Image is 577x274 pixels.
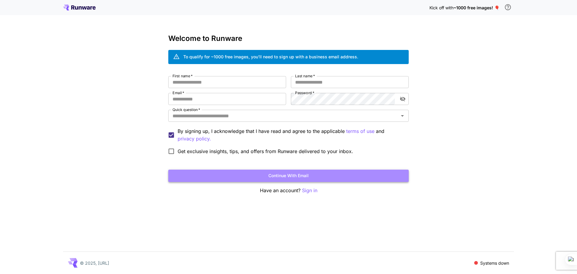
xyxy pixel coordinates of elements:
label: Quick question [172,107,200,112]
h3: Welcome to Runware [168,34,409,43]
button: Open [398,112,407,120]
button: toggle password visibility [397,94,408,104]
p: terms of use [346,128,374,135]
button: Sign in [302,187,317,194]
span: ~1000 free images! 🎈 [453,5,499,10]
span: Kick off with [429,5,453,10]
div: To qualify for ~1000 free images, you’ll need to sign up with a business email address. [183,54,358,60]
p: © 2025, [URL] [80,260,109,266]
p: By signing up, I acknowledge that I have read and agree to the applicable and [178,128,404,143]
label: Last name [295,73,315,79]
span: Get exclusive insights, tips, and offers from Runware delivered to your inbox. [178,148,353,155]
button: Continue with email [168,170,409,182]
button: By signing up, I acknowledge that I have read and agree to the applicable terms of use and [178,135,211,143]
p: Systems down [480,260,509,266]
label: Password [295,90,314,95]
label: First name [172,73,193,79]
button: In order to qualify for free credit, you need to sign up with a business email address and click ... [502,1,514,13]
button: By signing up, I acknowledge that I have read and agree to the applicable and privacy policy. [346,128,374,135]
p: Have an account? [168,187,409,194]
p: privacy policy. [178,135,211,143]
label: Email [172,90,184,95]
